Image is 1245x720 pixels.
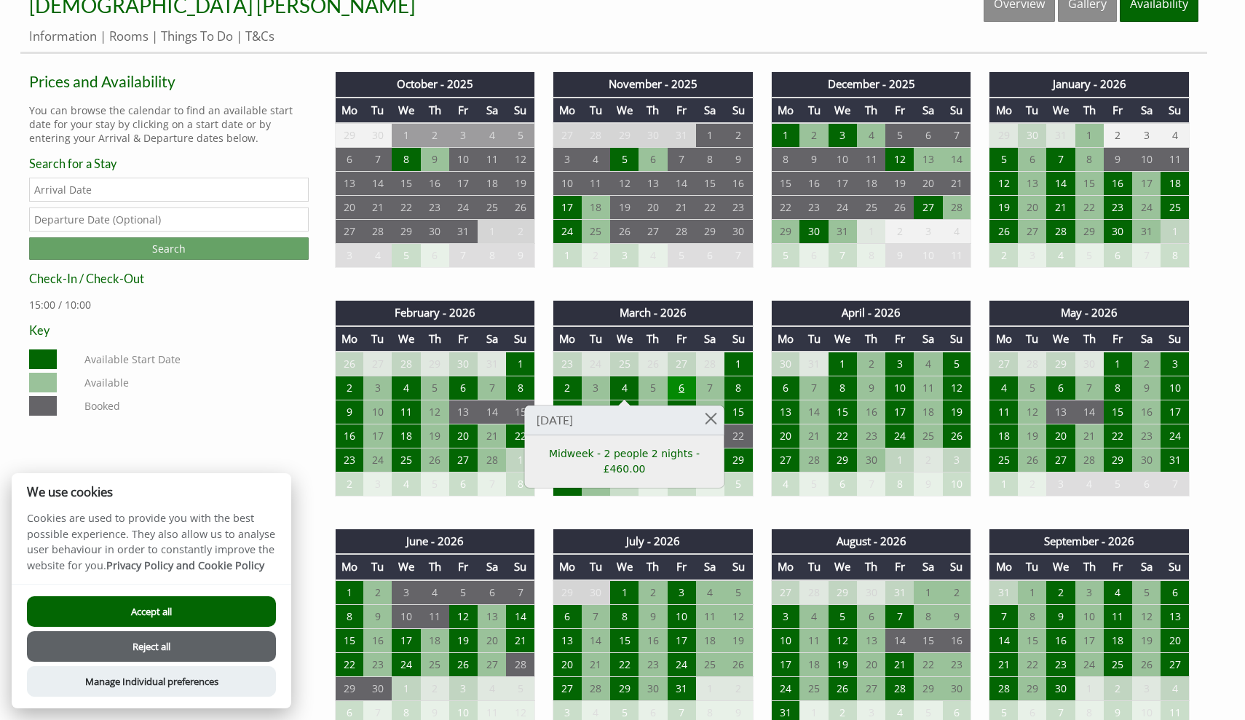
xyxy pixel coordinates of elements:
td: 2 [989,244,1018,268]
td: 21 [1046,196,1075,220]
td: 29 [610,123,639,148]
td: 14 [1046,172,1075,196]
td: 17 [449,172,478,196]
td: 1 [857,220,885,244]
td: 30 [639,123,667,148]
td: 5 [1075,244,1104,268]
td: 8 [478,244,506,268]
td: 25 [610,352,639,376]
td: 23 [724,196,753,220]
td: 30 [1075,352,1104,376]
td: 29 [1075,220,1104,244]
td: 26 [639,352,667,376]
td: 12 [506,148,534,172]
td: 2 [857,352,885,376]
th: Su [724,326,753,352]
td: 30 [1104,220,1132,244]
td: 15 [392,172,420,196]
td: 15 [696,172,724,196]
td: 10 [829,148,857,172]
td: 2 [1104,123,1132,148]
td: 10 [1132,148,1161,172]
th: Fr [668,98,696,123]
th: We [829,326,857,352]
td: 6 [335,148,363,172]
td: 27 [989,352,1018,376]
th: We [829,98,857,123]
td: 15 [771,172,799,196]
th: December - 2025 [771,72,971,97]
td: 4 [943,220,971,244]
td: 2 [799,123,828,148]
td: 3 [914,220,942,244]
th: Th [639,326,667,352]
td: 30 [363,123,392,148]
th: Fr [1104,326,1132,352]
td: 9 [421,148,449,172]
td: 7 [829,244,857,268]
th: February - 2026 [335,301,535,325]
td: 8 [724,376,753,400]
td: 29 [989,123,1018,148]
td: 5 [392,244,420,268]
td: 24 [449,196,478,220]
td: 30 [799,220,828,244]
td: 2 [582,244,610,268]
td: 14 [943,148,971,172]
td: 4 [639,244,667,268]
th: Su [724,98,753,123]
th: Fr [668,326,696,352]
td: 10 [914,244,942,268]
td: 3 [449,123,478,148]
td: 26 [885,196,914,220]
td: 1 [724,352,753,376]
td: 26 [989,220,1018,244]
th: Su [1161,326,1189,352]
th: Th [1075,98,1104,123]
td: 6 [1018,148,1046,172]
td: 27 [363,352,392,376]
td: 2 [1132,352,1161,376]
td: 29 [335,123,363,148]
input: Arrival Date [29,178,309,202]
td: 1 [1104,352,1132,376]
a: Things To Do [161,28,233,44]
td: 27 [668,352,696,376]
td: 11 [943,244,971,268]
th: Th [857,326,885,352]
td: 29 [421,352,449,376]
td: 29 [696,220,724,244]
td: 1 [553,244,582,268]
td: 4 [582,148,610,172]
td: 22 [392,196,420,220]
th: We [1046,326,1075,352]
th: Sa [914,326,942,352]
td: 28 [696,352,724,376]
td: 31 [449,220,478,244]
td: 2 [724,123,753,148]
td: 12 [989,172,1018,196]
td: 3 [1161,352,1189,376]
td: 8 [696,148,724,172]
td: 28 [363,220,392,244]
td: 1 [478,220,506,244]
th: Sa [696,326,724,352]
td: 3 [582,376,610,400]
th: Th [1075,326,1104,352]
td: 28 [668,220,696,244]
td: 3 [335,244,363,268]
td: 1 [829,352,857,376]
td: 4 [610,376,639,400]
td: 28 [392,352,420,376]
th: Su [943,326,971,352]
td: 31 [799,352,828,376]
td: 25 [478,196,506,220]
td: 3 [829,123,857,148]
td: 5 [421,376,449,400]
td: 26 [335,352,363,376]
td: 3 [553,148,582,172]
a: Midweek - 2 people 2 nights - £460.00 [535,446,714,477]
td: 7 [943,123,971,148]
td: 4 [857,123,885,148]
td: 26 [610,220,639,244]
